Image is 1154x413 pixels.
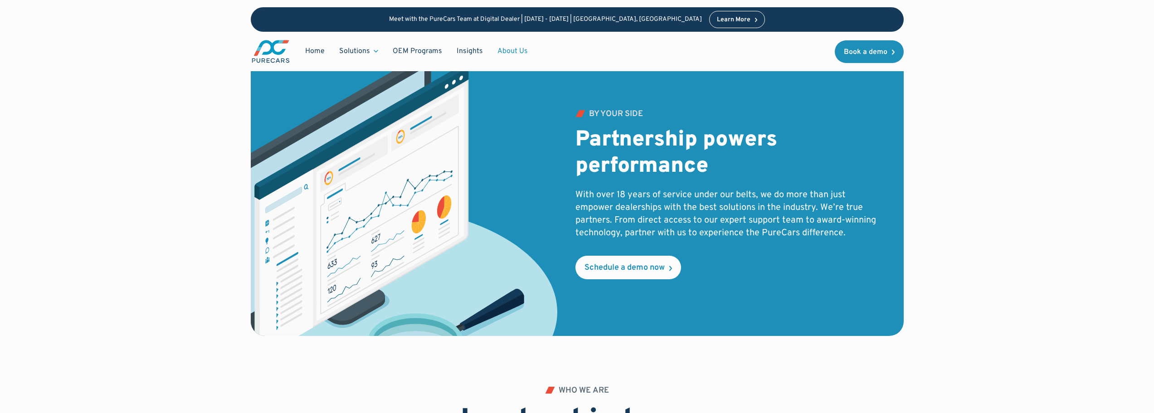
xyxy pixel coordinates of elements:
div: Solutions [339,46,370,56]
div: Book a demo [844,49,887,56]
img: purecars logo [251,39,291,64]
a: Learn More [709,11,765,28]
p: Meet with the PureCars Team at Digital Dealer | [DATE] - [DATE] | [GEOGRAPHIC_DATA], [GEOGRAPHIC_... [389,16,702,24]
div: WHO WE ARE [559,387,609,395]
p: With over 18 years of service under our belts, we do more than just empower dealerships with the ... [575,189,882,239]
a: About Us [490,43,535,60]
a: Schedule a demo now [575,256,681,279]
div: Learn More [717,17,750,23]
h2: Partnership powers performance [575,127,882,180]
a: main [251,39,291,64]
a: OEM Programs [385,43,449,60]
div: Schedule a demo now [584,264,665,272]
a: Insights [449,43,490,60]
img: dashboard analytics illustration [251,54,557,336]
div: Solutions [332,43,385,60]
div: by your side [589,110,643,118]
a: Home [298,43,332,60]
a: Book a demo [835,40,904,63]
